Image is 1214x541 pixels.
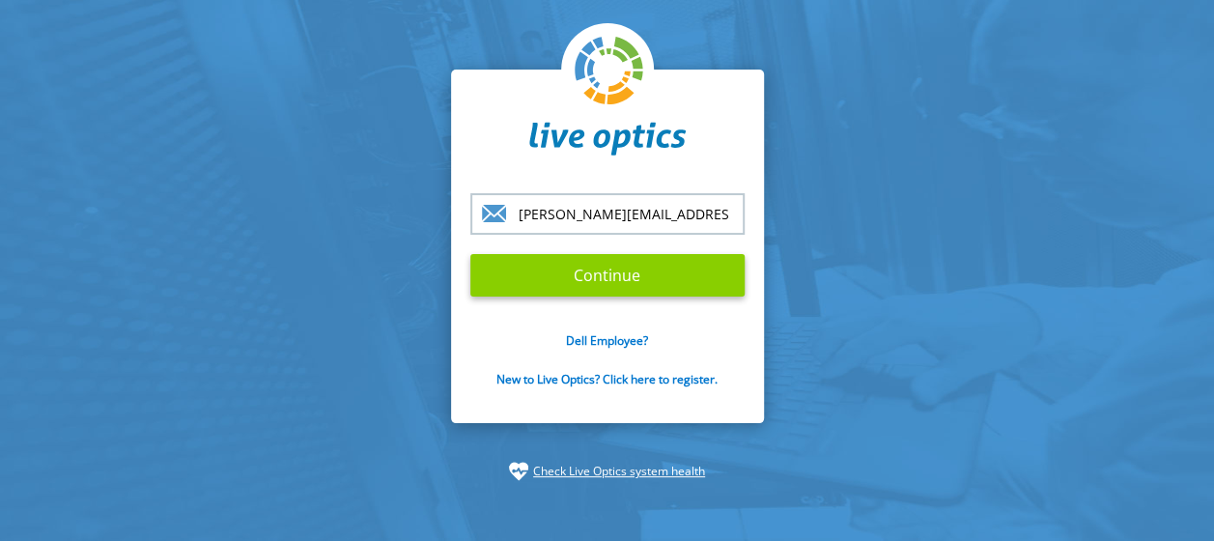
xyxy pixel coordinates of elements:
input: Continue [470,254,745,297]
img: status-check-icon.svg [509,462,528,481]
a: Check Live Optics system health [533,462,705,481]
a: New to Live Optics? Click here to register. [496,371,718,387]
input: email@address.com [470,193,745,235]
img: liveoptics-logo.svg [575,37,644,106]
a: Dell Employee? [566,332,648,349]
img: liveoptics-word.svg [529,122,686,157]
